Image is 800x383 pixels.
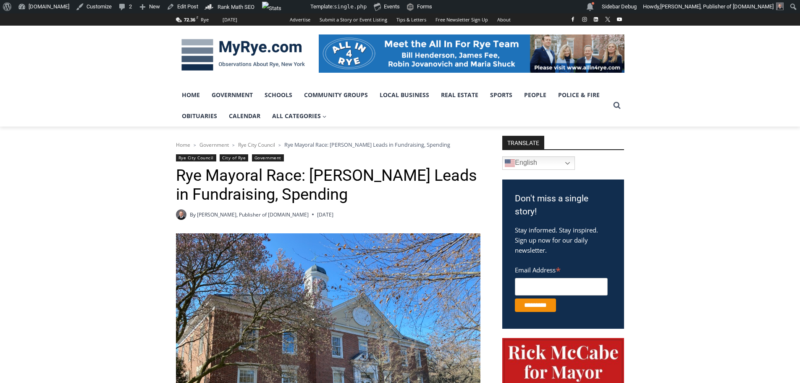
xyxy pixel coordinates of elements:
span: > [194,142,196,148]
a: Author image [176,209,186,220]
a: Rye City Council [176,154,216,161]
a: People [518,85,552,106]
span: [PERSON_NAME], Publisher of [DOMAIN_NAME] [660,3,774,10]
span: Rye Mayoral Race: [PERSON_NAME] Leads in Fundraising, Spending [284,141,450,148]
a: Linkedin [591,14,601,24]
h1: Rye Mayoral Race: [PERSON_NAME] Leads in Fundraising, Spending [176,166,480,204]
a: All Categories [266,106,333,127]
img: MyRye.com [176,33,310,77]
a: Schools [259,85,298,106]
div: Rye [201,16,209,24]
a: Advertise [285,13,315,26]
a: English [502,156,575,170]
time: [DATE] [317,211,333,219]
a: Home [176,85,206,106]
a: City of Rye [220,154,248,161]
a: Facebook [568,14,578,24]
nav: Primary Navigation [176,85,609,127]
a: Instagram [580,14,590,24]
span: > [232,142,235,148]
img: All in for Rye [319,34,624,72]
nav: Breadcrumbs [176,140,480,149]
a: Submit a Story or Event Listing [315,13,392,26]
label: Email Address [515,261,608,277]
a: Home [176,141,190,148]
img: en [505,158,515,168]
a: Government [252,154,284,161]
span: All Categories [272,111,327,121]
h3: Don't miss a single story! [515,192,611,219]
a: [PERSON_NAME], Publisher of [DOMAIN_NAME] [197,211,309,218]
p: Stay informed. Stay inspired. Sign up now for our daily newsletter. [515,225,611,255]
a: Police & Fire [552,85,606,106]
img: Views over 48 hours. Click for more Jetpack Stats. [262,2,309,12]
span: F [197,15,198,20]
a: Calendar [223,106,266,127]
span: single.php [334,3,367,10]
a: Obituaries [176,106,223,127]
a: Sports [484,85,518,106]
nav: Secondary Navigation [285,13,515,26]
a: X [603,14,613,24]
a: Government [199,141,229,148]
a: Local Business [374,85,435,106]
a: Tips & Letters [392,13,431,26]
a: Free Newsletter Sign Up [431,13,493,26]
span: 72.36 [184,16,195,23]
span: By [190,211,196,219]
span: Rank Math SEO [218,4,254,10]
a: Community Groups [298,85,374,106]
a: Rye City Council [238,141,275,148]
span: > [278,142,281,148]
div: [DATE] [223,16,237,24]
button: View Search Form [609,98,624,113]
a: Real Estate [435,85,484,106]
strong: TRANSLATE [502,136,544,149]
a: About [493,13,515,26]
a: Government [206,85,259,106]
a: YouTube [614,14,624,24]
